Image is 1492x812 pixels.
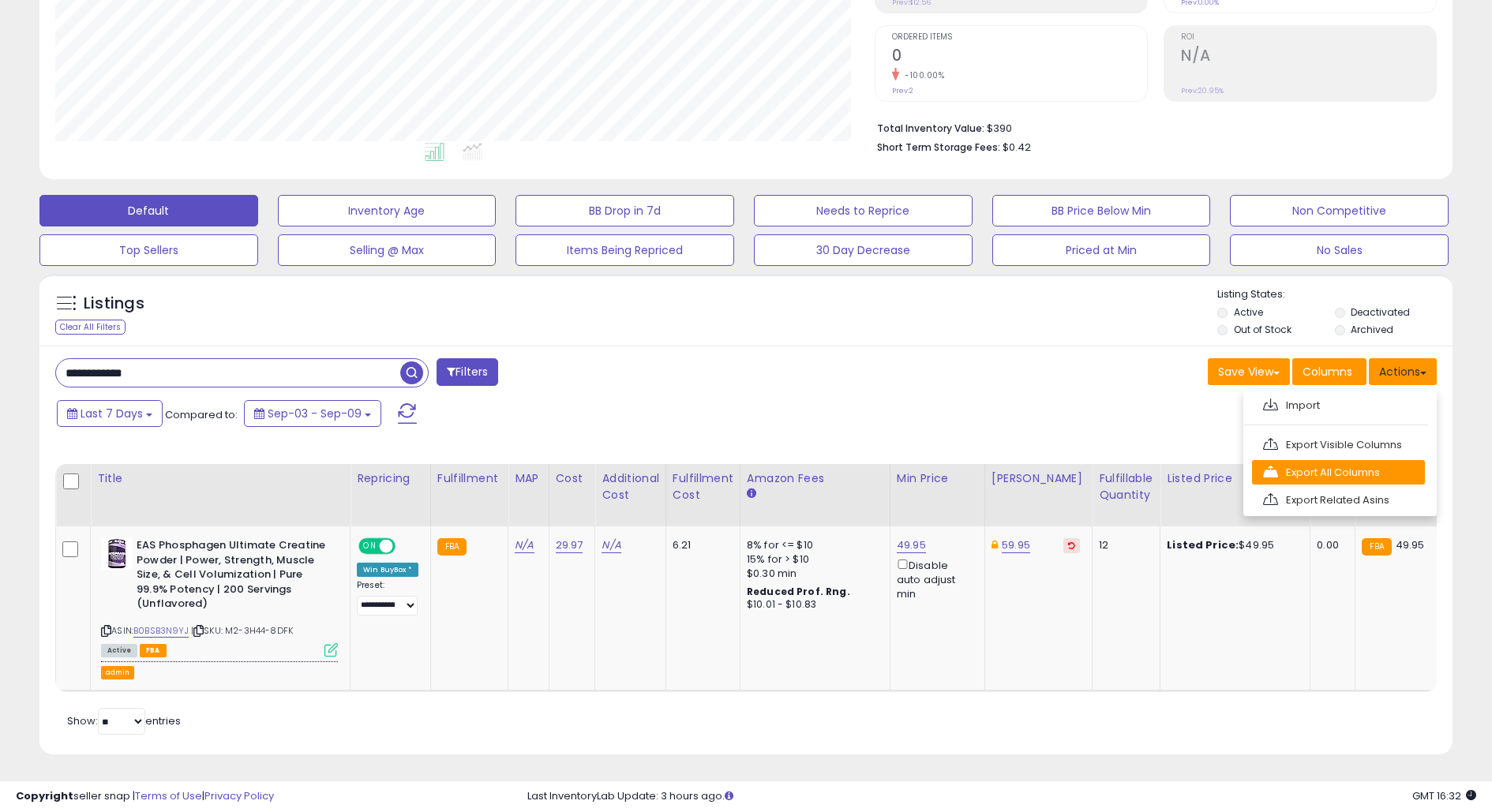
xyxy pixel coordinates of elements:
a: N/A [602,537,620,553]
div: Amazon Fees [747,470,883,487]
button: Sep-03 - Sep-09 [244,400,381,427]
a: N/A [515,537,534,553]
h2: N/A [1181,47,1436,68]
label: Archived [1351,323,1393,336]
button: Non Competitive [1230,195,1449,226]
button: Last 7 Days [57,400,163,427]
button: Needs to Reprice [754,195,973,226]
span: Show: entries [67,713,181,728]
small: -100.00% [899,69,944,81]
button: Filters [437,358,498,386]
label: Out of Stock [1234,323,1291,336]
div: Min Price [897,470,978,487]
h5: Listings [84,293,144,315]
span: | SKU: M2-3H44-8DFK [191,624,293,637]
a: Export All Columns [1252,460,1425,485]
img: 41Jw6725OnL._SL40_.jpg [101,538,133,570]
h2: 0 [892,47,1147,68]
small: Prev: 20.95% [1181,86,1224,95]
button: admin [101,666,134,679]
button: Items Being Repriced [515,234,734,266]
button: 30 Day Decrease [754,234,973,266]
div: Fulfillment [437,470,501,487]
button: Save View [1208,358,1290,385]
small: FBA [437,538,467,556]
div: Win BuyBox * [357,563,418,577]
div: 8% for <= $10 [747,538,878,552]
span: 49.95 [1396,537,1425,552]
a: Export Related Asins [1252,488,1425,512]
span: ON [360,540,380,553]
div: ASIN: [101,538,338,655]
div: 6.21 [673,538,728,552]
span: Last 7 Days [81,406,143,421]
span: ROI [1181,33,1436,42]
p: Listing States: [1217,287,1452,302]
a: Export Visible Columns [1252,432,1425,457]
span: All listings currently available for purchase on Amazon [101,644,137,657]
a: 49.95 [897,537,926,553]
span: Sep-03 - Sep-09 [268,406,362,421]
span: $0.42 [1003,140,1031,155]
div: Repricing [357,470,424,487]
a: Import [1252,393,1425,417]
div: Additional Cost [602,470,659,503]
strong: Copyright [16,788,73,803]
div: MAP [515,470,542,487]
b: EAS Phosphagen Ultimate Creatine Powder | Power, Strength, Muscle Size, & Cell Volumization | Pur... [137,538,328,616]
div: seller snap | | [16,789,274,804]
label: Active [1234,305,1263,319]
div: $49.95 [1167,538,1298,552]
small: Amazon Fees. [747,487,756,501]
div: 15% for > $10 [747,552,878,567]
div: Cost [556,470,589,487]
div: Preset: [357,580,418,616]
span: Compared to: [165,407,238,422]
div: $10.01 - $10.83 [747,598,878,612]
div: 12 [1099,538,1148,552]
a: 59.95 [1002,537,1030,553]
b: Total Inventory Value: [877,122,984,135]
span: Ordered Items [892,33,1147,42]
b: Listed Price: [1167,537,1239,552]
div: 0.00 [1317,538,1343,552]
button: Inventory Age [278,195,497,226]
button: BB Drop in 7d [515,195,734,226]
div: $0.30 min [747,567,878,581]
small: FBA [1362,538,1391,556]
div: [PERSON_NAME] [992,470,1085,487]
a: 29.97 [556,537,583,553]
span: Columns [1303,364,1352,380]
button: Priced at Min [992,234,1211,266]
a: Terms of Use [135,788,202,803]
a: B0BSB3N9YJ [133,624,189,638]
small: Prev: 2 [892,86,913,95]
span: FBA [140,644,167,657]
span: OFF [393,540,418,553]
div: Last InventoryLab Update: 3 hours ago. [527,789,1477,804]
button: Top Sellers [39,234,258,266]
div: Listed Price [1167,470,1303,487]
a: Privacy Policy [204,788,274,803]
b: Reduced Prof. Rng. [747,585,850,598]
div: Clear All Filters [55,320,126,335]
div: Fulfillable Quantity [1099,470,1153,503]
label: Deactivated [1351,305,1410,319]
button: Actions [1369,358,1437,385]
button: Columns [1292,358,1366,385]
button: No Sales [1230,234,1449,266]
li: $390 [877,118,1425,137]
button: Selling @ Max [278,234,497,266]
div: Title [97,470,343,487]
b: Short Term Storage Fees: [877,140,1000,154]
button: Default [39,195,258,226]
div: Disable auto adjust min [897,556,973,601]
span: 2025-09-17 16:32 GMT [1412,788,1476,803]
div: Fulfillment Cost [673,470,733,503]
button: BB Price Below Min [992,195,1211,226]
